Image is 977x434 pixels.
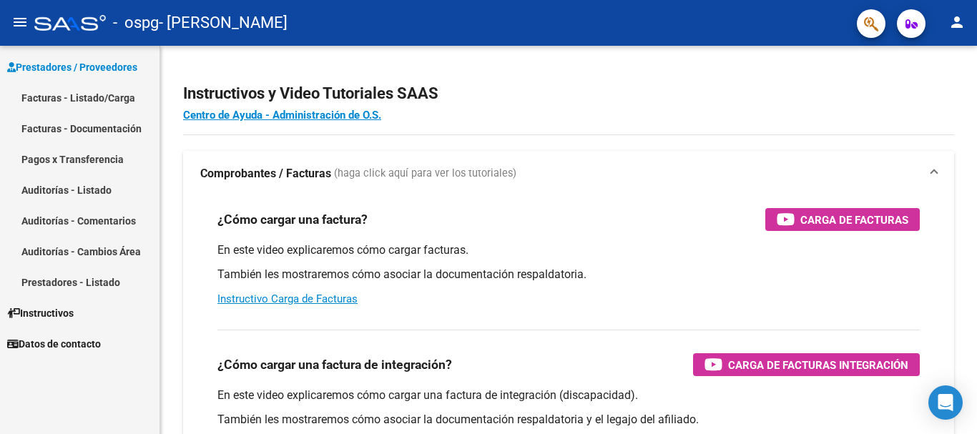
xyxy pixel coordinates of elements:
span: - [PERSON_NAME] [159,7,288,39]
h3: ¿Cómo cargar una factura de integración? [217,355,452,375]
strong: Comprobantes / Facturas [200,166,331,182]
a: Centro de Ayuda - Administración de O.S. [183,109,381,122]
a: Instructivo Carga de Facturas [217,292,358,305]
span: Carga de Facturas [800,211,908,229]
div: Open Intercom Messenger [928,385,963,420]
span: Datos de contacto [7,336,101,352]
span: (haga click aquí para ver los tutoriales) [334,166,516,182]
mat-icon: person [948,14,966,31]
span: Prestadores / Proveedores [7,59,137,75]
h2: Instructivos y Video Tutoriales SAAS [183,80,954,107]
mat-icon: menu [11,14,29,31]
p: También les mostraremos cómo asociar la documentación respaldatoria y el legajo del afiliado. [217,412,920,428]
span: Carga de Facturas Integración [728,356,908,374]
h3: ¿Cómo cargar una factura? [217,209,368,230]
button: Carga de Facturas [765,208,920,231]
mat-expansion-panel-header: Comprobantes / Facturas (haga click aquí para ver los tutoriales) [183,151,954,197]
p: En este video explicaremos cómo cargar facturas. [217,242,920,258]
p: En este video explicaremos cómo cargar una factura de integración (discapacidad). [217,388,920,403]
button: Carga de Facturas Integración [693,353,920,376]
p: También les mostraremos cómo asociar la documentación respaldatoria. [217,267,920,282]
span: - ospg [113,7,159,39]
span: Instructivos [7,305,74,321]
